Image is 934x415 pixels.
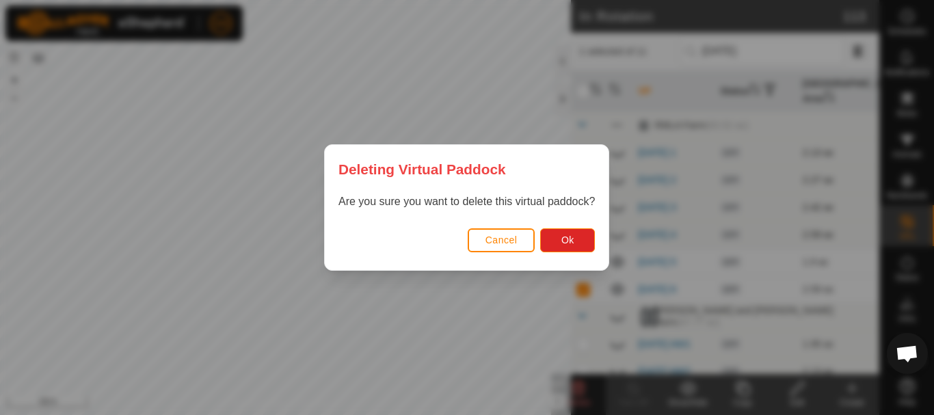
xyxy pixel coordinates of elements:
[338,193,595,210] p: Are you sure you want to delete this virtual paddock?
[468,228,535,252] button: Cancel
[887,333,928,374] div: Open chat
[561,235,574,245] span: Ok
[485,235,518,245] span: Cancel
[541,228,596,252] button: Ok
[338,159,506,180] span: Deleting Virtual Paddock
